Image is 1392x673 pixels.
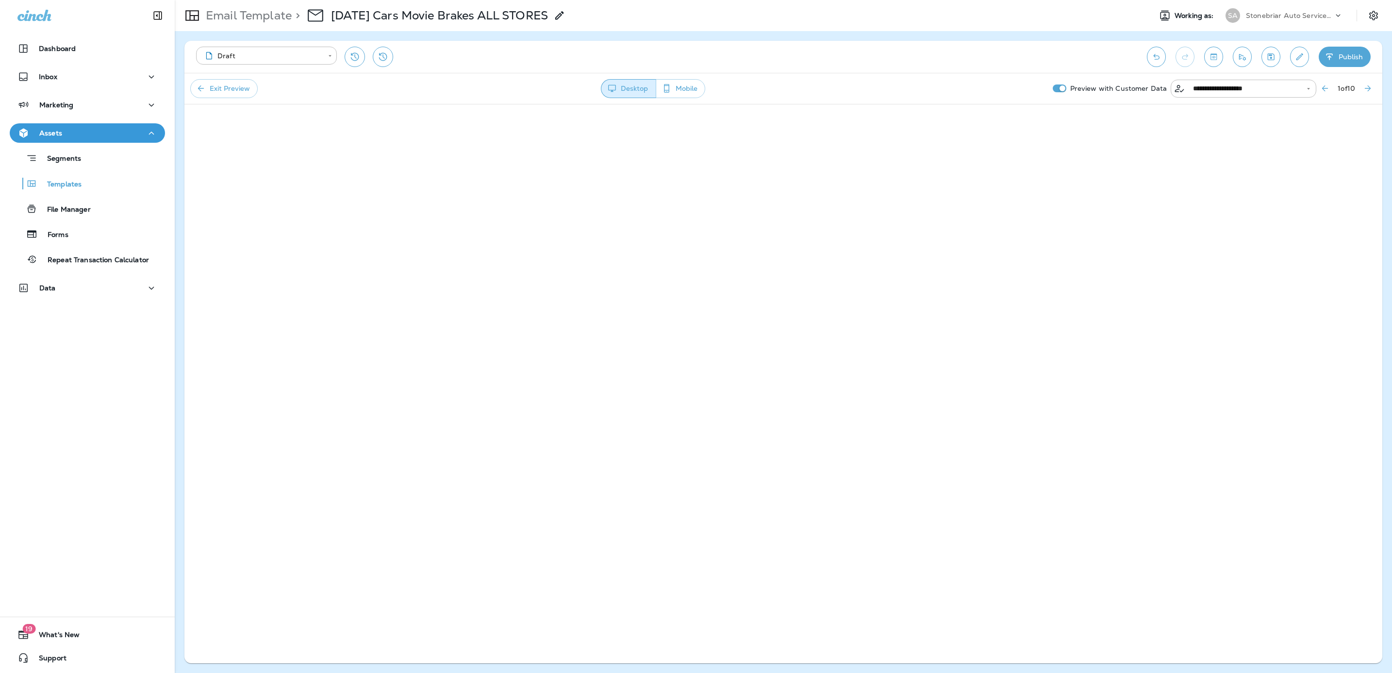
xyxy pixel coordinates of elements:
[39,45,76,52] p: Dashboard
[331,8,548,23] div: 10/02/25 Cars Movie Brakes ALL STORES
[29,654,66,666] span: Support
[1226,8,1240,23] div: SA
[1338,84,1355,93] span: 1 of 10
[656,79,705,98] button: Mobile
[1246,12,1333,19] p: Stonebriar Auto Services Group
[1304,84,1313,93] button: Open
[29,631,80,642] span: What's New
[1290,47,1309,67] button: Edit details
[331,8,548,23] p: [DATE] Cars Movie Brakes ALL STORES
[10,67,165,86] button: Inbox
[10,249,165,269] button: Repeat Transaction Calculator
[144,6,171,25] button: Collapse Sidebar
[292,8,300,23] p: >
[37,154,81,164] p: Segments
[10,199,165,219] button: File Manager
[345,47,365,67] button: Restore from previous version
[38,256,149,265] p: Repeat Transaction Calculator
[39,73,57,81] p: Inbox
[10,95,165,115] button: Marketing
[10,123,165,143] button: Assets
[10,173,165,194] button: Templates
[39,129,62,137] p: Assets
[1233,47,1252,67] button: Send test email
[39,284,56,292] p: Data
[1261,47,1280,67] button: Save
[37,205,91,215] p: File Manager
[1316,80,1334,97] button: Previous Preview Customer
[38,231,68,240] p: Forms
[22,624,35,634] span: 19
[1204,47,1223,67] button: Toggle preview
[10,224,165,244] button: Forms
[1319,47,1371,67] button: Publish
[10,648,165,668] button: Support
[1066,81,1171,96] p: Preview with Customer Data
[190,79,258,98] button: Exit Preview
[1147,47,1166,67] button: Undo
[1365,7,1382,24] button: Settings
[10,39,165,58] button: Dashboard
[10,148,165,168] button: Segments
[202,8,292,23] p: Email Template
[10,625,165,644] button: 19What's New
[1359,80,1376,97] button: Next Preview Customer
[373,47,393,67] button: View Changelog
[601,79,656,98] button: Desktop
[10,278,165,298] button: Data
[1175,12,1216,20] span: Working as:
[37,180,82,189] p: Templates
[39,101,73,109] p: Marketing
[203,51,321,61] div: Draft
